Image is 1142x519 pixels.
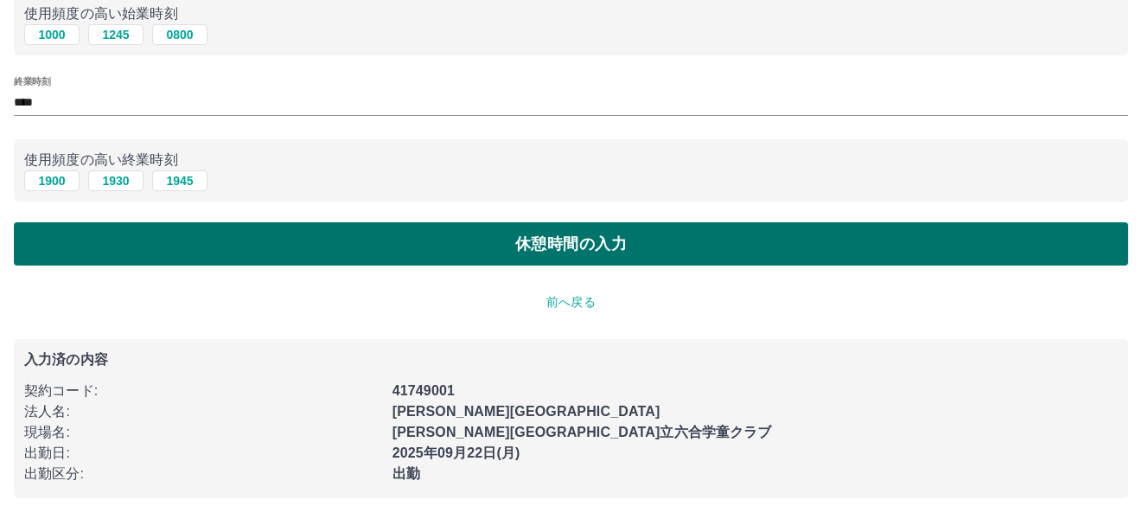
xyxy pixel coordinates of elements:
button: 1000 [24,24,80,45]
p: 出勤日 : [24,443,382,464]
p: 使用頻度の高い始業時刻 [24,3,1118,24]
button: 1900 [24,170,80,191]
button: 1945 [152,170,207,191]
p: 法人名 : [24,401,382,422]
button: 休憩時間の入力 [14,222,1128,266]
b: [PERSON_NAME][GEOGRAPHIC_DATA]立六合学童クラブ [392,425,772,439]
b: 出勤 [392,466,420,481]
button: 1245 [88,24,144,45]
p: 出勤区分 : [24,464,382,484]
label: 終業時刻 [14,75,50,88]
b: 2025年09月22日(月) [392,445,520,460]
p: 使用頻度の高い終業時刻 [24,150,1118,170]
p: 現場名 : [24,422,382,443]
p: 入力済の内容 [24,353,1118,367]
button: 0800 [152,24,207,45]
p: 契約コード : [24,381,382,401]
button: 1930 [88,170,144,191]
b: 41749001 [392,383,455,398]
p: 前へ戻る [14,293,1128,311]
b: [PERSON_NAME][GEOGRAPHIC_DATA] [392,404,660,419]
